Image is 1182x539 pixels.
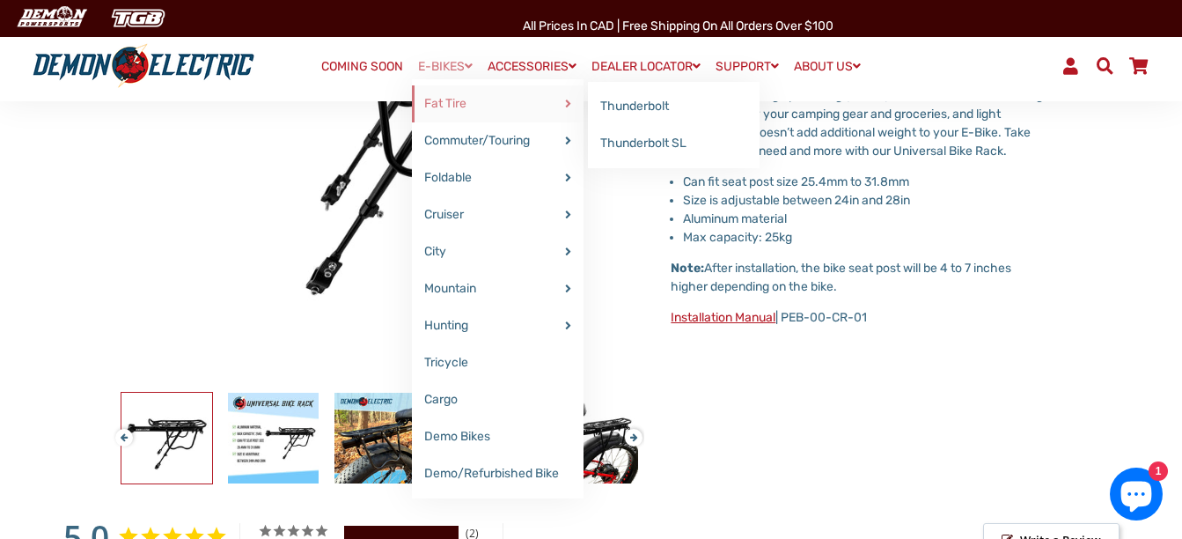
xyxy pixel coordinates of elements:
span: All Prices in CAD | Free shipping on all orders over $100 [523,18,833,33]
img: Universal Bike Rack - Demon Electric [547,393,638,484]
li: Max capacity: 25kg [683,228,1044,247]
p: | PEB-00-CR-01 [671,308,1044,327]
a: COMING SOON [315,55,409,79]
a: Cruiser [412,196,584,233]
a: Demo Bikes [412,418,584,455]
img: Demon Electric logo [26,43,261,89]
button: Previous [115,420,126,440]
a: Mountain [412,270,584,307]
a: SUPPORT [709,54,785,79]
div: 100% [344,526,459,539]
img: Universal Bike Rack - Demon Electric [228,393,319,484]
img: Demon Electric [9,4,93,33]
div: 5-Star Ratings [344,526,459,539]
img: TGB Canada [102,4,174,33]
a: City [412,233,584,270]
li: Can fit seat post size 25.4mm to 31.8mm [683,173,1044,191]
div: 5 ★ [258,523,341,538]
li: Aluminum material [683,210,1044,228]
a: Foldable [412,159,584,196]
p: Our universal bike rack is great for your next adventure or trip to the grocery store. Made with ... [671,49,1044,160]
a: Cargo [412,381,584,418]
img: Universal Bike Rack - Demon Electric [334,393,425,484]
inbox-online-store-chat: Shopify online store chat [1105,468,1168,525]
img: Universal Bike Rack - Demon Electric [121,393,212,484]
a: ABOUT US [788,54,867,79]
button: Next [625,420,635,440]
a: Tricycle [412,344,584,381]
a: E-BIKES [412,54,479,79]
a: Commuter/Touring [412,122,584,159]
p: After installation, the bike seat post will be 4 to 7 inches higher depending on the bike. [671,259,1044,296]
a: ACCESSORIES [481,54,583,79]
a: Thunderbolt [588,88,760,125]
a: Demo/Refurbished Bike [412,455,584,492]
a: Thunderbolt SL [588,125,760,162]
a: Fat Tire [412,85,584,122]
li: Size is adjustable between 24in and 28in [683,191,1044,210]
a: DEALER LOCATOR [585,54,707,79]
a: Installation Manual [671,310,775,325]
strong: Note: [671,261,704,276]
a: Hunting [412,307,584,344]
